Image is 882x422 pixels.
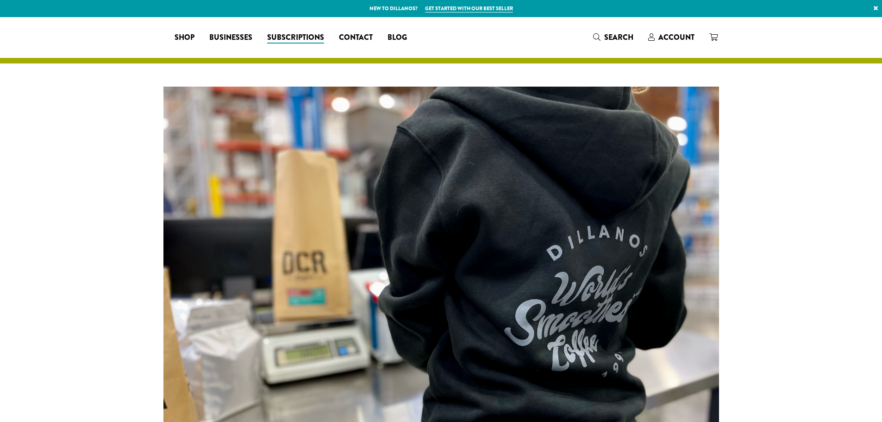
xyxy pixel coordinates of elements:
span: Search [604,32,633,43]
span: Blog [388,32,407,44]
a: Shop [167,30,202,45]
span: Businesses [209,32,252,44]
span: Subscriptions [267,32,324,44]
a: Search [586,30,641,45]
span: Account [658,32,694,43]
a: Get started with our best seller [425,5,513,13]
span: Shop [175,32,194,44]
span: Contact [339,32,373,44]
